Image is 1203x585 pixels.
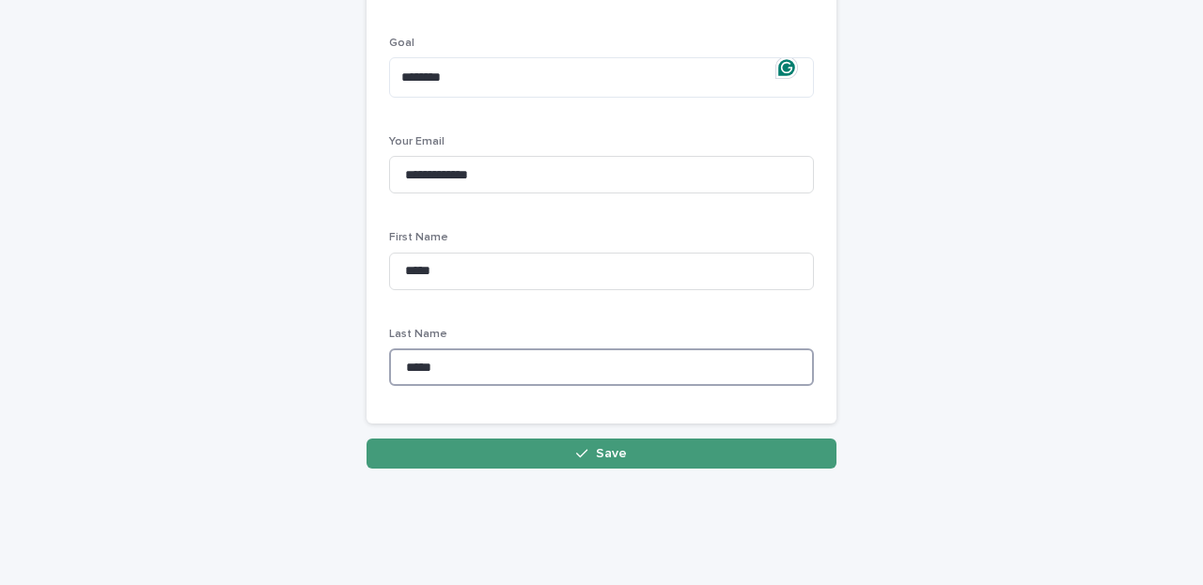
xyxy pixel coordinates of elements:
span: Your Email [389,136,445,147]
span: Last Name [389,329,447,340]
span: Save [596,447,627,460]
span: Goal [389,38,414,49]
button: Save [367,439,836,469]
span: First Name [389,232,448,243]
